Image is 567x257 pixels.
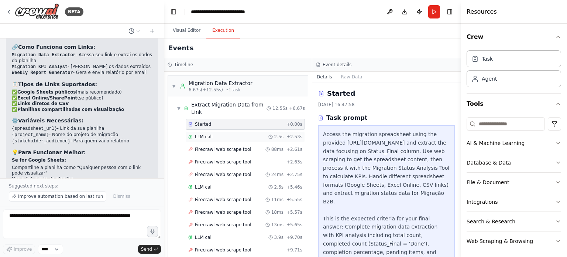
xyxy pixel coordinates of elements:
span: + 5.65s [286,222,302,228]
span: Firecrawl web scrape tool [195,197,251,203]
div: Agent [482,75,497,82]
h3: Task prompt [326,114,368,122]
textarea: To enrich screen reader interactions, please activate Accessibility in Grammarly extension settings [3,209,161,239]
li: Compartilhe a planilha como "Qualquer pessoa com o link pode visualizar" [12,165,152,176]
li: ✅ (se público) [12,95,152,101]
span: • 1 task [226,87,241,93]
h3: ⚙️ [12,117,152,124]
h4: Resources [467,7,497,16]
span: Firecrawl web scrape tool [195,247,251,253]
button: Click to speak your automation idea [147,226,158,237]
strong: Links diretos de CSV [17,101,69,106]
code: Migration KPI Analyst [12,64,68,70]
span: + 9.70s [286,234,302,240]
strong: Se for Google Sheets: [12,158,66,163]
span: + 6.67s [289,105,305,111]
button: Start a new chat [146,27,158,35]
code: {stakeholder_audience} [12,139,70,144]
li: ✅ (mais recomendado) [12,89,152,95]
p: Suggested next steps: [9,183,155,189]
span: 11ms [271,197,283,203]
span: 24ms [271,172,283,177]
button: Execution [206,23,240,38]
span: Firecrawl web scrape tool [195,172,251,177]
div: Extract Migration Data from Link [191,101,267,116]
div: BETA [65,7,83,16]
div: [DATE] 16:47:58 [318,102,455,108]
span: Improve [14,246,32,252]
span: LLM call [195,184,213,190]
button: Web Scraping & Browsing [467,231,561,251]
span: + 2.61s [286,146,302,152]
button: Switch to previous chat [126,27,143,35]
button: Raw Data [337,72,367,82]
button: Details [312,72,337,82]
h2: Events [168,43,193,53]
strong: Como Funciona com Links: [18,44,95,50]
span: 2.5s [274,134,283,140]
span: + 2.53s [286,134,302,140]
span: LLM call [195,134,213,140]
h2: Started [327,88,355,99]
code: {project_name} [12,132,49,138]
button: Send [138,245,161,254]
img: Logo [15,3,59,20]
span: 2.6s [274,184,283,190]
li: - Nome do projeto de migração [12,132,152,138]
span: + 5.57s [286,209,302,215]
span: + 2.63s [286,159,302,165]
li: - Gera e envia relatório por email [12,70,152,76]
li: - Link da sua planilha [12,126,152,132]
span: 13ms [271,222,283,228]
div: Migration Data Extractor [189,80,252,87]
button: Database & Data [467,153,561,172]
span: Improve automation based on last run [18,193,103,199]
button: Improve automation based on last run [9,191,106,202]
h3: 📋 [12,81,152,88]
nav: breadcrumb [191,8,264,16]
span: 12.55s [272,105,288,111]
span: + 9.71s [286,247,302,253]
button: File & Document [467,173,561,192]
span: Firecrawl web scrape tool [195,146,251,152]
h3: 🔗 [12,43,152,51]
span: + 5.55s [286,197,302,203]
span: + 5.46s [286,184,302,190]
h3: Timeline [174,62,193,68]
strong: Google Sheets públicos [17,89,76,95]
span: Firecrawl web scrape tool [195,159,251,165]
strong: Para Funcionar Melhor: [18,149,86,155]
code: {spreadsheet_url} [12,126,57,131]
button: Crew [467,27,561,47]
button: Hide left sidebar [168,7,179,17]
strong: Variáveis Necessárias: [18,118,84,124]
button: Improve [3,244,35,254]
span: LLM call [195,234,213,240]
button: Visual Editor [167,23,206,38]
li: Use o link direto da planilha [12,176,152,182]
span: Started [195,121,211,127]
div: Task [482,55,493,62]
div: Crew [467,47,561,93]
li: - Para quem vai o relatório [12,138,152,145]
div: Tools [467,114,561,257]
button: Hide right sidebar [444,7,455,17]
li: - [PERSON_NAME] os dados extraídos [12,64,152,70]
span: ▼ [177,105,181,111]
h3: 💡 [12,149,152,156]
button: Tools [467,94,561,114]
span: 88ms [271,146,283,152]
span: ▼ [172,83,176,89]
button: Dismiss [109,191,134,202]
strong: Planilhas compartilhadas com visualização [17,107,124,112]
strong: Tipos de Links Suportados: [18,81,97,87]
button: Integrations [467,192,561,212]
span: Firecrawl web scrape tool [195,209,251,215]
span: Dismiss [113,193,130,199]
strong: Excel Online/SharePoint [17,95,77,101]
span: + 2.75s [286,172,302,177]
li: ✅ [12,107,152,113]
span: 6.67s (+12.55s) [189,87,223,93]
code: Migration Data Extractor [12,53,76,58]
button: Search & Research [467,212,561,231]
